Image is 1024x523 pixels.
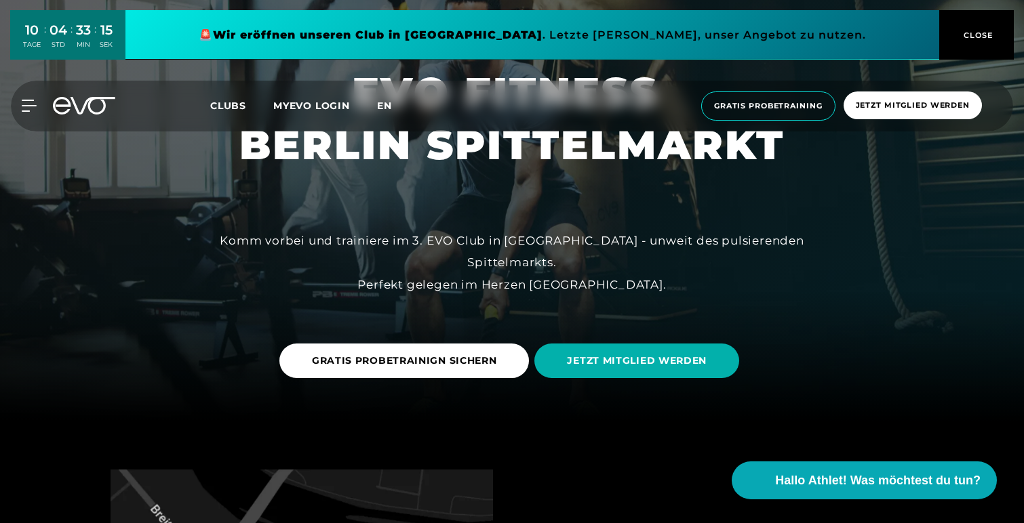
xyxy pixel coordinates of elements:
span: Clubs [210,100,246,112]
div: SEK [100,40,113,49]
a: JETZT MITGLIED WERDEN [534,333,745,388]
div: : [94,22,96,58]
div: MIN [76,40,91,49]
div: Komm vorbei und trainiere im 3. EVO Club in [GEOGRAPHIC_DATA] - unweit des pulsierenden Spittelma... [207,230,817,295]
div: 15 [100,20,113,40]
div: 10 [23,20,41,40]
span: Jetzt Mitglied werden [856,100,970,111]
button: Hallo Athlet! Was möchtest du tun? [732,461,997,499]
div: TAGE [23,40,41,49]
button: CLOSE [939,10,1014,60]
a: en [377,98,408,114]
div: 33 [76,20,91,40]
div: : [71,22,73,58]
a: MYEVO LOGIN [273,100,350,112]
a: GRATIS PROBETRAINIGN SICHERN [279,333,535,388]
a: Clubs [210,99,273,112]
div: 04 [50,20,67,40]
span: Gratis Probetraining [714,100,823,112]
span: JETZT MITGLIED WERDEN [567,354,707,368]
a: Jetzt Mitglied werden [840,91,986,121]
div: : [44,22,46,58]
span: en [377,100,392,112]
a: Gratis Probetraining [697,91,840,121]
span: GRATIS PROBETRAINIGN SICHERN [312,354,497,368]
span: CLOSE [960,29,993,41]
span: Hallo Athlet! Was möchtest du tun? [775,472,981,490]
div: STD [50,40,67,49]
